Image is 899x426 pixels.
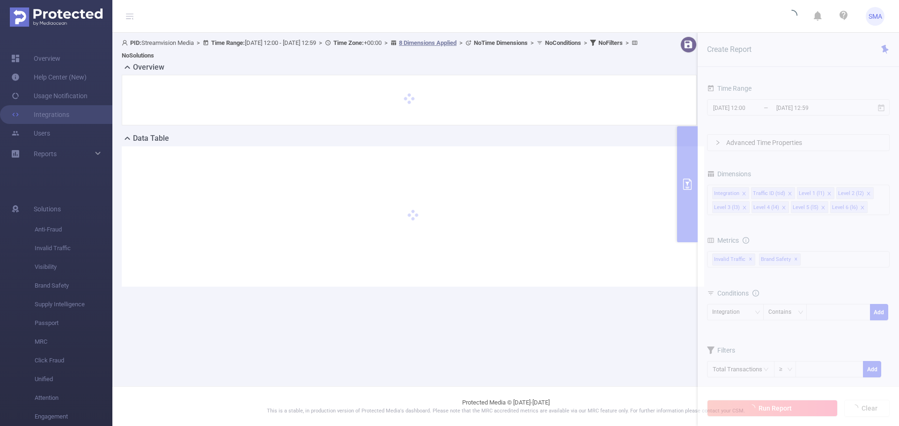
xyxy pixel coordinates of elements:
[133,133,169,144] h2: Data Table
[316,39,325,46] span: >
[457,39,465,46] span: >
[112,386,899,426] footer: Protected Media © [DATE]-[DATE]
[35,220,112,239] span: Anti-Fraud
[382,39,391,46] span: >
[35,295,112,314] span: Supply Intelligence
[11,105,69,124] a: Integrations
[122,40,130,46] i: icon: user
[35,370,112,389] span: Unified
[34,200,61,218] span: Solutions
[545,39,581,46] b: No Conditions
[34,144,57,163] a: Reports
[133,62,164,73] h2: Overview
[11,124,50,143] a: Users
[11,49,60,68] a: Overview
[136,407,876,415] p: This is a stable, in production version of Protected Media's dashboard. Please note that the MRC ...
[11,68,87,87] a: Help Center (New)
[122,52,154,59] b: No Solutions
[474,39,528,46] b: No Time Dimensions
[10,7,103,27] img: Protected Media
[35,407,112,426] span: Engagement
[35,258,112,276] span: Visibility
[35,314,112,332] span: Passport
[122,39,640,59] span: Streamvision Media [DATE] 12:00 - [DATE] 12:59 +00:00
[869,7,882,26] span: SMA
[35,389,112,407] span: Attention
[528,39,537,46] span: >
[623,39,632,46] span: >
[581,39,590,46] span: >
[35,239,112,258] span: Invalid Traffic
[34,150,57,158] span: Reports
[130,39,141,46] b: PID:
[598,39,623,46] b: No Filters
[211,39,245,46] b: Time Range:
[786,10,797,23] i: icon: loading
[35,276,112,295] span: Brand Safety
[11,87,88,105] a: Usage Notification
[333,39,364,46] b: Time Zone:
[35,332,112,351] span: MRC
[194,39,203,46] span: >
[35,351,112,370] span: Click Fraud
[399,39,457,46] u: 8 Dimensions Applied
